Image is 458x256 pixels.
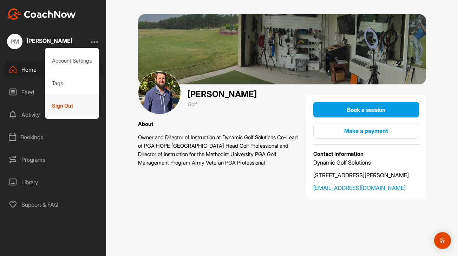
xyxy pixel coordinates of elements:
[313,171,419,179] p: [STREET_ADDRESS][PERSON_NAME]
[4,83,103,101] div: Feed
[347,106,386,113] span: Book a session
[138,71,181,114] img: cover
[434,232,451,249] div: Open Intercom Messenger
[7,8,76,20] img: CoachNow
[344,127,388,134] span: Make a payment
[4,61,103,78] div: Home
[27,38,72,44] div: [PERSON_NAME]
[313,158,419,167] p: Dynamic Golf Solutions
[188,88,257,101] p: [PERSON_NAME]
[313,102,419,117] button: Book a session
[4,106,103,123] div: Activity
[138,133,298,167] p: Owner and Director of Instruction at Dynamic Golf Solutions Co-Lead of PGA HOPE [GEOGRAPHIC_DATA]...
[45,50,99,72] div: Account Settings
[4,196,103,213] div: Support & FAQ
[138,14,426,84] img: cover
[188,101,257,109] p: Golf
[4,128,103,146] div: Bookings
[45,95,99,117] div: Sign Out
[4,151,103,168] div: Programs
[313,184,419,192] a: [EMAIL_ADDRESS][DOMAIN_NAME]
[313,150,419,158] p: Contact Information
[45,72,99,95] div: Tags
[7,34,22,49] div: PM
[138,121,153,127] label: About
[4,173,103,191] div: Library
[313,123,419,139] button: Make a payment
